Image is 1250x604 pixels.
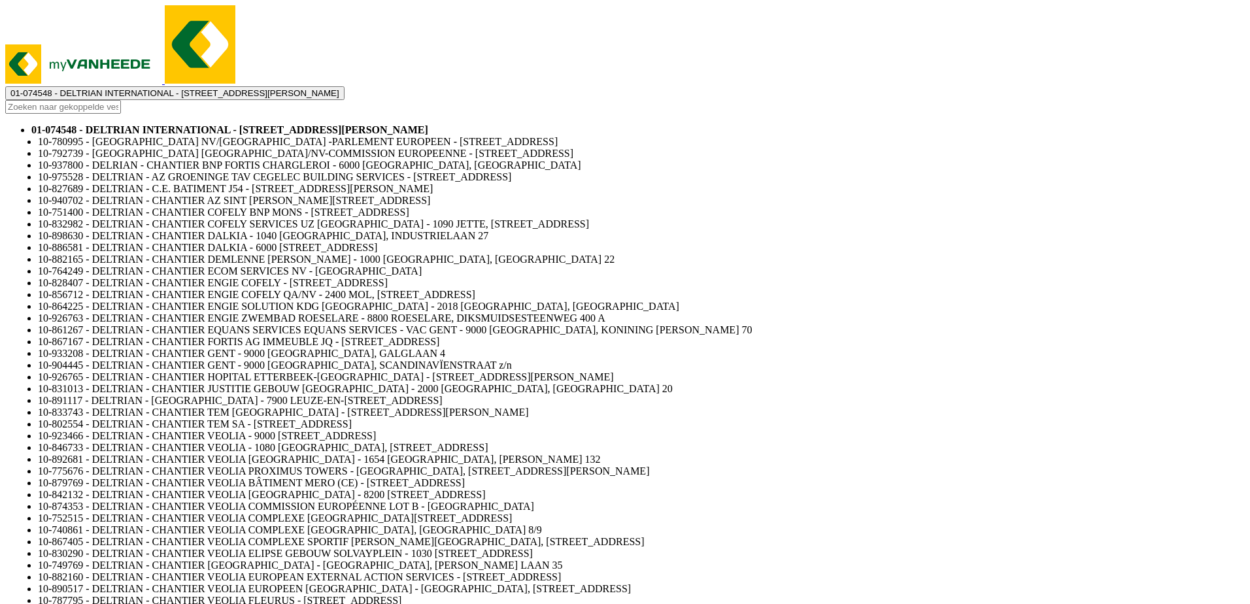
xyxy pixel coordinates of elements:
[38,348,1245,360] li: 10-933208 - DELTRIAN - CHANTIER GENT - 9000 [GEOGRAPHIC_DATA], GALGLAAN 4
[38,195,1245,207] li: 10-940702 - DELTRIAN - CHANTIER AZ SINT [PERSON_NAME][STREET_ADDRESS]
[38,360,1245,371] li: 10-904445 - DELTRIAN - CHANTIER GENT - 9000 [GEOGRAPHIC_DATA], SCANDINAVÏENSTRAAT z/n
[38,395,1245,407] li: 10-891117 - DELTRIAN - [GEOGRAPHIC_DATA] - 7900 LEUZE-EN-[STREET_ADDRESS]
[38,430,1245,442] li: 10-923466 - DELTRIAN - CHANTIER VEOLIA - 9000 [STREET_ADDRESS]
[38,289,1245,301] li: 10-856712 - DELTRIAN - CHANTIER ENGIE COFELY QA/NV - 2400 MOL, [STREET_ADDRESS]
[38,454,1245,465] li: 10-892681 - DELTRIAN - CHANTIER VEOLIA [GEOGRAPHIC_DATA] - 1654 [GEOGRAPHIC_DATA], [PERSON_NAME] 132
[38,465,1245,477] li: 10-775676 - DELTRIAN - CHANTIER VEOLIA PROXIMUS TOWERS - [GEOGRAPHIC_DATA], [STREET_ADDRESS][PERS...
[38,477,1245,489] li: 10-879769 - DELTRIAN - CHANTIER VEOLIA BÂTIMENT MERO (CE) - [STREET_ADDRESS]
[38,218,1245,230] li: 10-832982 - DELTRIAN - CHANTIER COFELY SERVICES UZ [GEOGRAPHIC_DATA] - 1090 JETTE, [STREET_ADDRESS]
[38,301,1245,312] li: 10-864225 - DELTRIAN - CHANTIER ENGIE SOLUTION KDG [GEOGRAPHIC_DATA] - 2018 [GEOGRAPHIC_DATA], [G...
[38,136,1245,148] li: 10-780995 - [GEOGRAPHIC_DATA] NV/[GEOGRAPHIC_DATA] -PARLEMENT EUROPEEN - [STREET_ADDRESS]
[38,230,1245,242] li: 10-898630 - DELTRIAN - CHANTIER DALKIA - 1040 [GEOGRAPHIC_DATA], INDUSTRIELAAN 27
[38,371,1245,383] li: 10-926765 - DELTRIAN - CHANTIER HOPITAL ETTERBEEK-[GEOGRAPHIC_DATA] - [STREET_ADDRESS][PERSON_NAME]
[31,124,428,135] strong: 01-074548 - DELTRIAN INTERNATIONAL - [STREET_ADDRESS][PERSON_NAME]
[38,383,1245,395] li: 10-831013 - DELTRIAN - CHANTIER JUSTITIE GEBOUW [GEOGRAPHIC_DATA] - 2000 [GEOGRAPHIC_DATA], [GEOG...
[38,442,1245,454] li: 10-846733 - DELTRIAN - CHANTIER VEOLIA - 1080 [GEOGRAPHIC_DATA], [STREET_ADDRESS]
[38,277,1245,289] li: 10-828407 - DELTRIAN - CHANTIER ENGIE COFELY - [STREET_ADDRESS]
[38,324,1245,336] li: 10-861267 - DELTRIAN - CHANTIER EQUANS SERVICES EQUANS SERVICES - VAC GENT - 9000 [GEOGRAPHIC_DAT...
[38,183,1245,195] li: 10-827689 - DELTRIAN - C.E. BATIMENT J54 - [STREET_ADDRESS][PERSON_NAME]
[38,207,1245,218] li: 10-751400 - DELTRIAN - CHANTIER COFELY BNP MONS - [STREET_ADDRESS]
[38,489,1245,501] li: 10-842132 - DELTRIAN - CHANTIER VEOLIA [GEOGRAPHIC_DATA] - 8200 [STREET_ADDRESS]
[38,524,1245,536] li: 10-740861 - DELTRIAN - CHANTIER VEOLIA COMPLEXE [GEOGRAPHIC_DATA], [GEOGRAPHIC_DATA] 8/9
[165,5,235,84] img: myVanheede
[38,242,1245,254] li: 10-886581 - DELTRIAN - CHANTIER DALKIA - 6000 [STREET_ADDRESS]
[38,336,1245,348] li: 10-867167 - DELTRIAN - CHANTIER FORTIS AG IMMEUBLE JQ - [STREET_ADDRESS]
[5,86,345,100] button: 01-074548 - DELTRIAN INTERNATIONAL - [STREET_ADDRESS][PERSON_NAME]
[38,265,1245,277] li: 10-764249 - DELTRIAN - CHANTIER ECOM SERVICES NV - [GEOGRAPHIC_DATA]
[38,536,1245,548] li: 10-867405 - DELTRIAN - CHANTIER VEOLIA COMPLEXE SPORTIF [PERSON_NAME][GEOGRAPHIC_DATA], [STREET_A...
[38,571,1245,583] li: 10-882160 - DELTRIAN - CHANTIER VEOLIA EUROPEAN EXTERNAL ACTION SERVICES - [STREET_ADDRESS]
[38,560,1245,571] li: 10-749769 - DELTRIAN - CHANTIER [GEOGRAPHIC_DATA] - [GEOGRAPHIC_DATA], [PERSON_NAME] LAAN 35
[5,100,121,114] input: Zoeken naar gekoppelde vestigingen
[38,254,1245,265] li: 10-882165 - DELTRIAN - CHANTIER DEMLENNE [PERSON_NAME] - 1000 [GEOGRAPHIC_DATA], [GEOGRAPHIC_DATA...
[38,418,1245,430] li: 10-802554 - DELTRIAN - CHANTIER TEM SA - [STREET_ADDRESS]
[38,583,1245,595] li: 10-890517 - DELTRIAN - CHANTIER VEOLIA EUROPEEN [GEOGRAPHIC_DATA] - [GEOGRAPHIC_DATA], [STREET_AD...
[38,171,1245,183] li: 10-975528 - DELTRIAN - AZ GROENINGE TAV CEGELEC BUILDING SERVICES - [STREET_ADDRESS]
[38,148,1245,159] li: 10-792739 - [GEOGRAPHIC_DATA] [GEOGRAPHIC_DATA]/NV-COMMISSION EUROPEENNE - [STREET_ADDRESS]
[38,548,1245,560] li: 10-830290 - DELTRIAN - CHANTIER VEOLIA ELIPSE GEBOUW SOLVAYPLEIN - 1030 [STREET_ADDRESS]
[38,501,1245,512] li: 10-874353 - DELTRIAN - CHANTIER VEOLIA COMMISSION EUROPÉENNE LOT B - [GEOGRAPHIC_DATA]
[38,312,1245,324] li: 10-926763 - DELTRIAN - CHANTIER ENGIE ZWEMBAD ROESELARE - 8800 ROESELARE, DIKSMUIDSESTEENWEG 400 A
[38,159,1245,171] li: 10-937800 - DELRIAN - CHANTIER BNP FORTIS CHARGLEROI - 6000 [GEOGRAPHIC_DATA], [GEOGRAPHIC_DATA]
[10,88,339,98] span: 01-074548 - DELTRIAN INTERNATIONAL - [STREET_ADDRESS][PERSON_NAME]
[38,407,1245,418] li: 10-833743 - DELTRIAN - CHANTIER TEM [GEOGRAPHIC_DATA] - [STREET_ADDRESS][PERSON_NAME]
[38,512,1245,524] li: 10-752515 - DELTRIAN - CHANTIER VEOLIA COMPLEXE [GEOGRAPHIC_DATA][STREET_ADDRESS]
[5,44,162,84] img: myVanheede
